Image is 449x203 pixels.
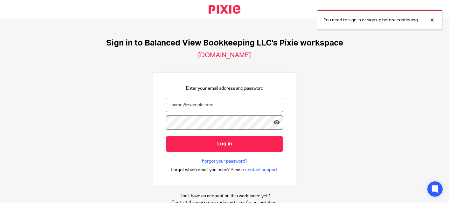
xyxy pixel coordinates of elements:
[166,98,283,112] input: name@example.com
[245,167,277,173] span: contact support
[171,167,244,173] span: Forgot which email you used? Please
[186,85,263,92] p: Enter your email address and password
[324,17,419,23] p: You need to sign in or sign up before continuing.
[166,136,283,152] input: Log in
[202,158,247,164] a: Forgot your password?
[106,38,343,48] h1: Sign in to Balanced View Bookkeeping LLC's Pixie workspace
[171,166,279,173] div: .
[171,193,278,199] p: Don't have an account on this workspace yet?
[198,51,251,59] h2: [DOMAIN_NAME]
